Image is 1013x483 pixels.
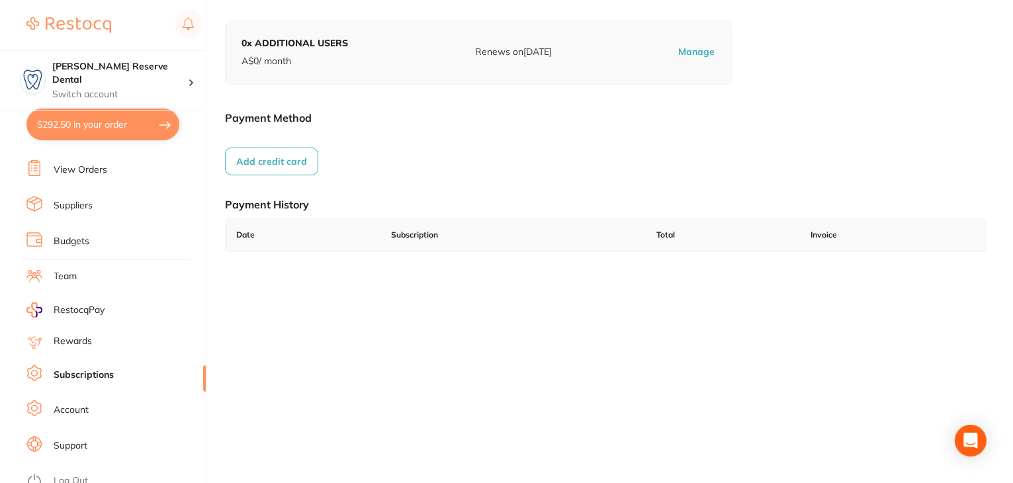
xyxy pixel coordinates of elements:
a: RestocqPay [26,302,105,318]
a: Restocq Logo [26,10,111,40]
button: $292.50 in your order [26,109,179,140]
p: Manage [679,46,715,59]
td: Date [226,219,380,251]
h4: Logan Reserve Dental [52,60,188,86]
a: Team [54,270,77,283]
p: 0 x ADDITIONAL USERS [242,37,348,50]
h1: Payment Method [225,111,987,124]
img: Restocq Logo [26,17,111,33]
p: Renews on [DATE] [475,46,552,59]
td: Total [646,219,801,251]
div: Open Intercom Messenger [955,425,987,457]
a: View Orders [54,163,107,177]
img: Logan Reserve Dental [21,67,45,92]
a: Suppliers [54,199,93,212]
a: Support [54,439,87,453]
p: Switch account [52,88,188,101]
h1: Payment History [225,198,987,211]
td: Invoice [801,219,986,251]
img: RestocqPay [26,302,42,318]
a: Account [54,404,89,417]
span: RestocqPay [54,304,105,317]
a: Subscriptions [54,369,114,382]
a: Budgets [54,235,89,248]
a: Rewards [54,335,92,348]
button: Add credit card [225,148,318,175]
td: Subscription [380,219,646,251]
p: A$ 0 / month [242,55,348,68]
